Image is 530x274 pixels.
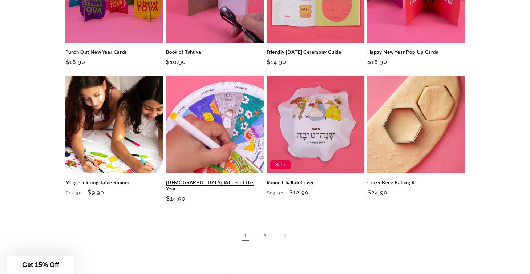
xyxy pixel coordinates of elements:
[166,49,264,55] a: Book of Tshuva
[22,261,59,269] span: Get 15% Off
[367,180,465,186] a: Crazy Beez Baking Kit
[166,180,264,192] a: [DEMOGRAPHIC_DATA] Wheel of the Year
[238,227,254,243] a: Page 1
[7,256,74,274] div: Get 15% Off
[257,227,273,243] a: Page 2
[367,49,465,55] a: Happy New Year Pop-Up Cards
[65,180,163,186] a: Mega Coloring Table Runner
[65,49,163,55] a: Punch Out New Year Cards
[277,227,293,243] a: Next page
[267,180,364,186] a: Round Challah Cover
[65,227,465,243] nav: Pagination
[267,49,364,55] a: Friendly [DATE] Ceremony Guide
